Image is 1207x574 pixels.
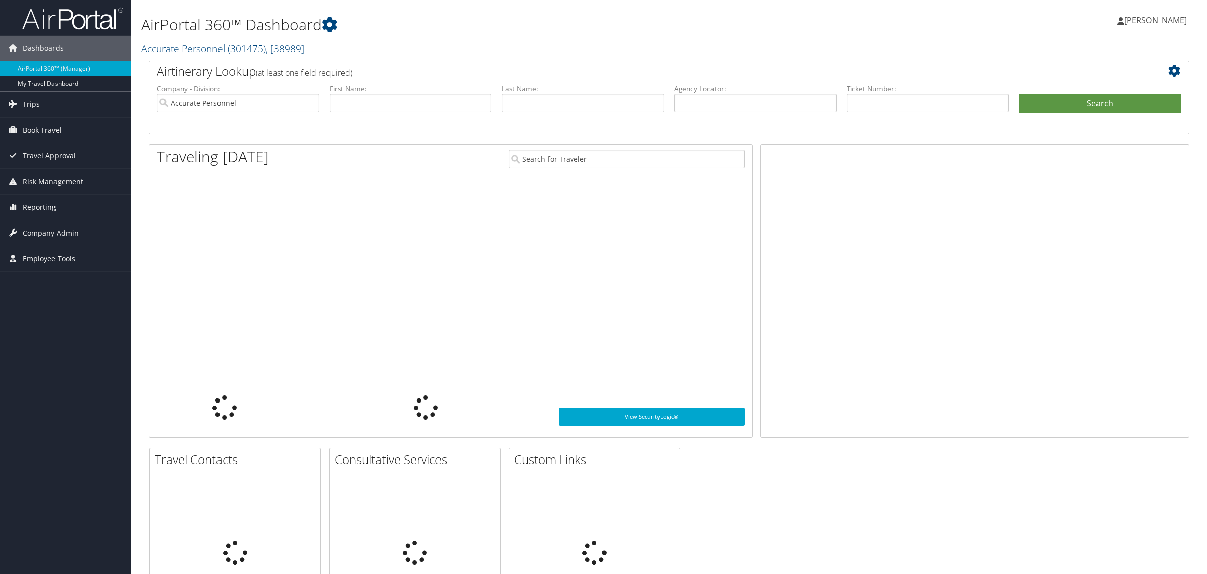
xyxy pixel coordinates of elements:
[335,451,500,468] h2: Consultative Services
[509,150,745,168] input: Search for Traveler
[157,146,269,167] h1: Traveling [DATE]
[1019,94,1181,114] button: Search
[157,84,319,94] label: Company - Division:
[155,451,320,468] h2: Travel Contacts
[502,84,664,94] label: Last Name:
[23,92,40,117] span: Trips
[1124,15,1187,26] span: [PERSON_NAME]
[256,67,352,78] span: (at least one field required)
[330,84,492,94] label: First Name:
[514,451,680,468] h2: Custom Links
[23,195,56,220] span: Reporting
[23,220,79,246] span: Company Admin
[266,42,304,55] span: , [ 38989 ]
[228,42,266,55] span: ( 301475 )
[23,143,76,168] span: Travel Approval
[141,14,845,35] h1: AirPortal 360™ Dashboard
[847,84,1009,94] label: Ticket Number:
[1117,5,1197,35] a: [PERSON_NAME]
[22,7,123,30] img: airportal-logo.png
[157,63,1094,80] h2: Airtinerary Lookup
[23,118,62,143] span: Book Travel
[23,169,83,194] span: Risk Management
[23,36,64,61] span: Dashboards
[23,246,75,271] span: Employee Tools
[559,408,744,426] a: View SecurityLogic®
[674,84,837,94] label: Agency Locator:
[141,42,304,55] a: Accurate Personnel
